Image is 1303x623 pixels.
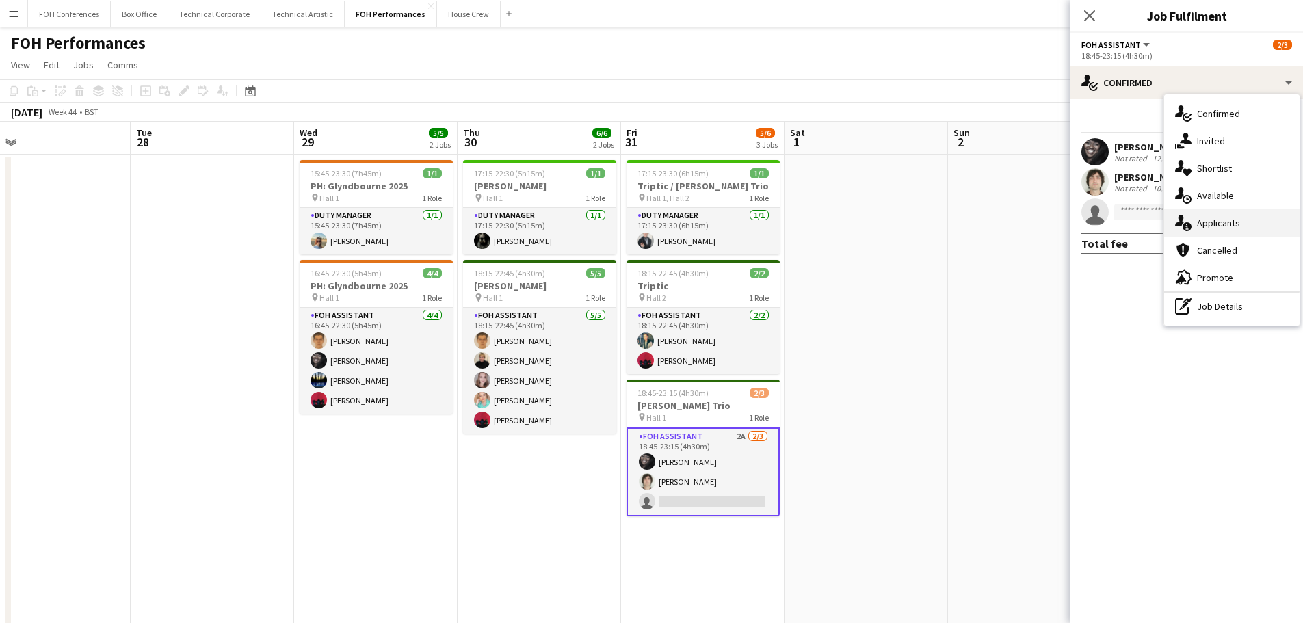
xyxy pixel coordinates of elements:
span: 2/2 [750,268,769,278]
h3: Triptic / [PERSON_NAME] Trio [627,180,780,192]
span: 1/1 [750,168,769,178]
app-card-role: FOH Assistant5/518:15-22:45 (4h30m)[PERSON_NAME][PERSON_NAME][PERSON_NAME][PERSON_NAME][PERSON_NAME] [463,308,616,434]
span: Shortlist [1197,162,1232,174]
span: 4/4 [423,268,442,278]
span: 1 Role [422,293,442,303]
span: FOH Assistant [1081,40,1141,50]
h3: PH: Glyndbourne 2025 [300,280,453,292]
span: 1 Role [585,293,605,303]
span: 6/6 [592,128,611,138]
span: View [11,59,30,71]
span: 1 Role [749,293,769,303]
span: Comms [107,59,138,71]
div: 12.4km [1150,153,1181,163]
span: 18:15-22:45 (4h30m) [637,268,709,278]
span: 5/6 [756,128,775,138]
button: FOH Assistant [1081,40,1152,50]
span: 5/5 [429,128,448,138]
span: Fri [627,127,637,139]
button: House Crew [437,1,501,27]
span: 16:45-22:30 (5h45m) [311,268,382,278]
span: Tue [136,127,152,139]
app-card-role: FOH Assistant2/218:15-22:45 (4h30m)[PERSON_NAME][PERSON_NAME] [627,308,780,374]
h3: [PERSON_NAME] Trio [627,399,780,412]
span: 1 Role [422,193,442,203]
span: Hall 1 [319,293,339,303]
h3: PH: Glyndbourne 2025 [300,180,453,192]
a: View [5,56,36,74]
div: [PERSON_NAME] [1114,141,1187,153]
div: BST [85,107,98,117]
h1: FOH Performances [11,33,146,53]
span: 1 [788,134,805,150]
div: [PERSON_NAME] [1114,171,1187,183]
div: Not rated [1114,153,1150,163]
span: Hall 1 [483,293,503,303]
span: Wed [300,127,317,139]
span: 31 [624,134,637,150]
span: Hall 1, Hall 2 [646,193,689,203]
div: [DATE] [11,105,42,119]
button: FOH Performances [345,1,437,27]
span: Hall 1 [483,193,503,203]
button: Technical Corporate [168,1,261,27]
span: 2/3 [750,388,769,398]
div: 18:45-23:15 (4h30m) [1081,51,1292,61]
span: 1 Role [585,193,605,203]
span: Promote [1197,271,1233,284]
button: Technical Artistic [261,1,345,27]
app-job-card: 15:45-23:30 (7h45m)1/1PH: Glyndbourne 2025 Hall 11 RoleDuty Manager1/115:45-23:30 (7h45m)[PERSON_... [300,160,453,254]
span: 5/5 [586,268,605,278]
h3: Triptic [627,280,780,292]
a: Edit [38,56,65,74]
span: 18:15-22:45 (4h30m) [474,268,545,278]
span: Hall 2 [646,293,666,303]
span: 2 [951,134,970,150]
div: Total fee [1081,237,1128,250]
span: 1/1 [423,168,442,178]
a: Comms [102,56,144,74]
span: Sun [953,127,970,139]
button: Box Office [111,1,168,27]
span: Available [1197,189,1234,202]
h3: [PERSON_NAME] [463,180,616,192]
span: Jobs [73,59,94,71]
span: 18:45-23:15 (4h30m) [637,388,709,398]
div: Not rated [1114,183,1150,194]
h3: Job Fulfilment [1070,7,1303,25]
div: 10.6km [1150,183,1181,194]
span: 30 [461,134,480,150]
span: Edit [44,59,60,71]
span: 1 Role [749,193,769,203]
span: Thu [463,127,480,139]
div: 2 Jobs [430,140,451,150]
app-job-card: 17:15-22:30 (5h15m)1/1[PERSON_NAME] Hall 11 RoleDuty Manager1/117:15-22:30 (5h15m)[PERSON_NAME] [463,160,616,254]
span: 2/3 [1273,40,1292,50]
app-job-card: 16:45-22:30 (5h45m)4/4PH: Glyndbourne 2025 Hall 11 RoleFOH Assistant4/416:45-22:30 (5h45m)[PERSON... [300,260,453,414]
span: 17:15-22:30 (5h15m) [474,168,545,178]
span: 1/1 [586,168,605,178]
span: Invited [1197,135,1225,147]
div: 18:15-22:45 (4h30m)2/2Triptic Hall 21 RoleFOH Assistant2/218:15-22:45 (4h30m)[PERSON_NAME][PERSON... [627,260,780,374]
app-job-card: 17:15-23:30 (6h15m)1/1Triptic / [PERSON_NAME] Trio Hall 1, Hall 21 RoleDuty Manager1/117:15-23:30... [627,160,780,254]
span: 29 [298,134,317,150]
app-job-card: 18:15-22:45 (4h30m)5/5[PERSON_NAME] Hall 11 RoleFOH Assistant5/518:15-22:45 (4h30m)[PERSON_NAME][... [463,260,616,434]
span: 15:45-23:30 (7h45m) [311,168,382,178]
span: Applicants [1197,217,1240,229]
div: 2 Jobs [593,140,614,150]
span: Hall 1 [646,412,666,423]
div: 3 Jobs [756,140,778,150]
span: Cancelled [1197,244,1237,256]
span: 1 Role [749,412,769,423]
app-card-role: FOH Assistant4/416:45-22:30 (5h45m)[PERSON_NAME][PERSON_NAME][PERSON_NAME][PERSON_NAME] [300,308,453,414]
app-job-card: 18:45-23:15 (4h30m)2/3[PERSON_NAME] Trio Hall 11 RoleFOH Assistant2A2/318:45-23:15 (4h30m)[PERSON... [627,380,780,516]
a: Jobs [68,56,99,74]
span: 17:15-23:30 (6h15m) [637,168,709,178]
span: 28 [134,134,152,150]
